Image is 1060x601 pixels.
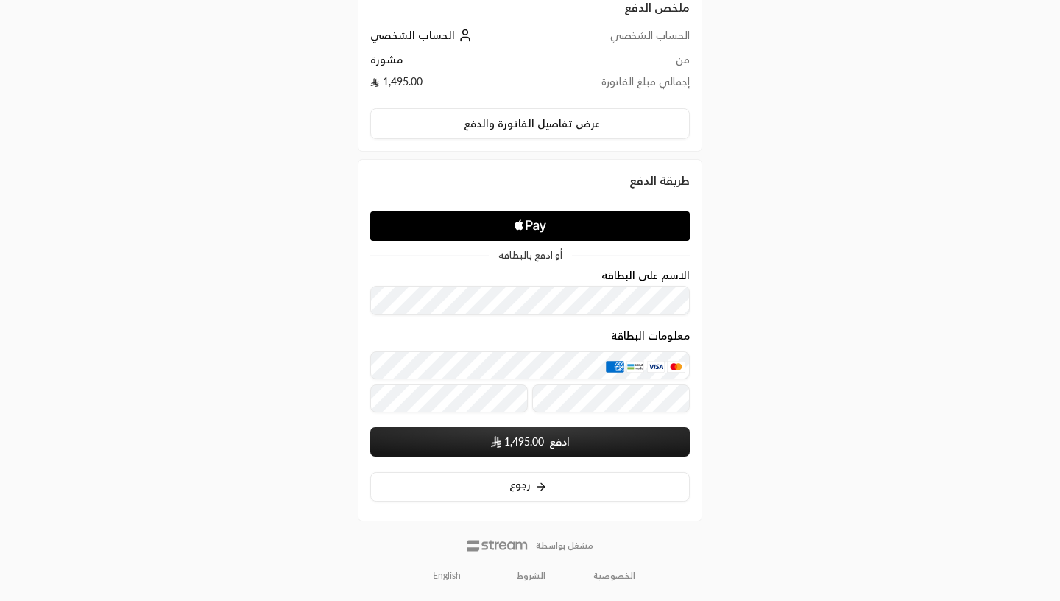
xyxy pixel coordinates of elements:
label: الاسم على البطاقة [601,270,690,281]
img: MADA [626,360,644,372]
div: معلومات البطاقة [370,330,690,418]
div: طريقة الدفع [370,172,690,189]
input: بطاقة ائتمانية [370,351,690,379]
td: 1,495.00 [370,74,544,96]
span: 1,495.00 [504,435,544,449]
td: الحساب الشخصي [544,28,690,52]
button: ادفع SAR1,495.00 [370,427,690,457]
img: MasterCard [667,360,685,372]
button: رجوع [370,472,690,502]
p: مشغل بواسطة [536,540,593,552]
span: الحساب الشخصي [370,29,455,41]
span: أو ادفع بالبطاقة [498,250,562,260]
legend: معلومات البطاقة [611,330,690,342]
img: AMEX [606,360,623,372]
div: الاسم على البطاقة [370,270,690,316]
a: الخصوصية [593,570,635,582]
a: English [425,563,469,589]
td: إجمالي مبلغ الفاتورة [544,74,690,96]
input: تاريخ الانتهاء [370,384,528,412]
td: من [544,52,690,74]
td: مشورة [370,52,544,74]
button: عرض تفاصيل الفاتورة والدفع [370,108,690,139]
span: رجوع [509,479,531,490]
a: الشروط [517,570,545,582]
input: رمز التحقق CVC [532,384,690,412]
img: SAR [491,436,501,448]
a: الحساب الشخصي [370,29,476,41]
img: Visa [647,360,665,372]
